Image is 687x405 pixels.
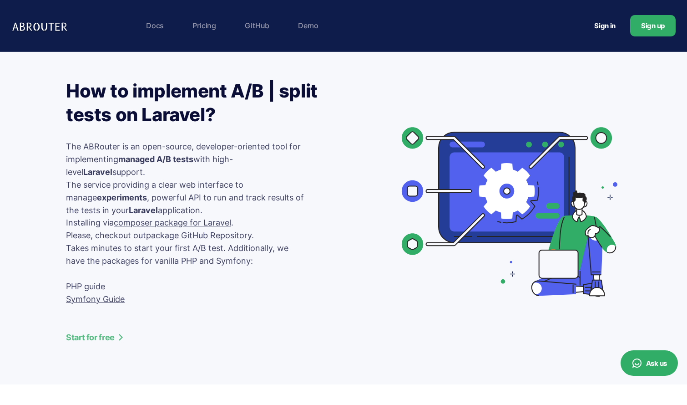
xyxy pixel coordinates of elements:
b: experiments [97,193,147,202]
b: managed A/B tests [118,154,193,164]
button: Ask us [621,350,678,376]
a: Start for free [66,331,305,343]
a: Sign in [583,17,626,34]
a: GitHub [240,16,274,35]
a: Symfony Guide [66,294,125,304]
a: composer package for Laravel [114,218,231,227]
p: The ABRouter is an open-source, developer-oriented tool for implementing with high-level support.... [66,140,305,343]
a: Demo [293,16,323,35]
a: PHP guide [66,282,105,291]
img: Image [393,97,621,326]
b: Laravel [83,167,112,177]
h1: How to implement A/B | split tests on Laravel? [66,79,321,127]
b: Laravel [129,205,158,215]
a: Pricing [188,16,221,35]
a: Docs [141,16,168,35]
img: Logo [11,16,71,35]
a: package GitHub Repository [146,231,252,240]
a: Sign up [630,15,676,36]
